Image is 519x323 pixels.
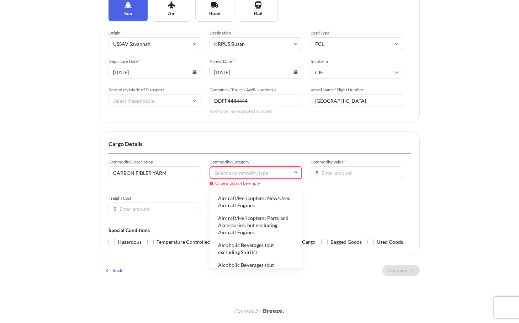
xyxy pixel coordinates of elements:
span: Air [168,10,175,17]
li: Aircraft/Helicopters: New/Used, Aircraft Engines [212,193,299,211]
span: Sea [124,10,132,17]
span: Commodity Category [210,159,302,165]
button: Back [100,265,128,276]
span: Road [209,10,221,17]
input: Enter name [311,94,403,107]
span: Insert comma-separated numbers [210,108,302,114]
button: Continue [382,265,420,276]
span: Used Goods [377,237,403,247]
span: Secondary Mode of Transport [108,87,201,93]
input: Describe the commodity [108,166,201,179]
span: Special Conditions [108,227,411,234]
span: Departure Date [108,59,201,64]
input: Select if applicable... [108,94,201,107]
input: Select... [311,37,403,50]
span: Rail [254,10,263,17]
p: Back [112,267,122,274]
input: MM/DD/YYYY [210,66,302,79]
input: Enter amount [311,166,403,179]
span: Vessel Name / Flight Number [311,87,403,93]
span: Freight Cost [108,195,201,201]
input: Number1, number2,... [210,94,302,107]
span: Load Type [311,30,403,36]
input: MM/DD/YYYY [108,66,201,79]
span: Bulk Cargo [291,237,316,247]
span: Destination [210,30,302,36]
li: Alcoholic Beverages (but excluding Spirits) in Glass Bottles [212,259,299,278]
input: Select a commodity type [210,166,302,179]
span: Origin [108,30,201,36]
span: Container / Trailer / AWB Number(s) [210,87,302,93]
span: Powered by [235,307,260,314]
span: Hazardous [118,237,142,247]
input: Origin port [108,37,201,50]
span: Temperature Controlled [157,237,210,247]
p: Continue [388,267,407,274]
span: Cargo Details [108,140,411,147]
span: Arrival Date [210,59,302,64]
li: Alcoholic Beverages (but excluding Spirits) [212,239,299,258]
input: Enter amount [108,203,201,215]
span: Commodity Value [311,159,403,165]
li: Aircraft/Helicopters: Parts and Accessories, but excluding Aircraft Engines [212,212,299,238]
input: Select... [311,66,403,79]
input: Destination port [210,37,302,50]
span: Value must not be empty [210,181,302,186]
span: Incoterm [311,59,403,64]
span: Bagged Goods [330,237,362,247]
span: Commodity Description [108,159,201,165]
